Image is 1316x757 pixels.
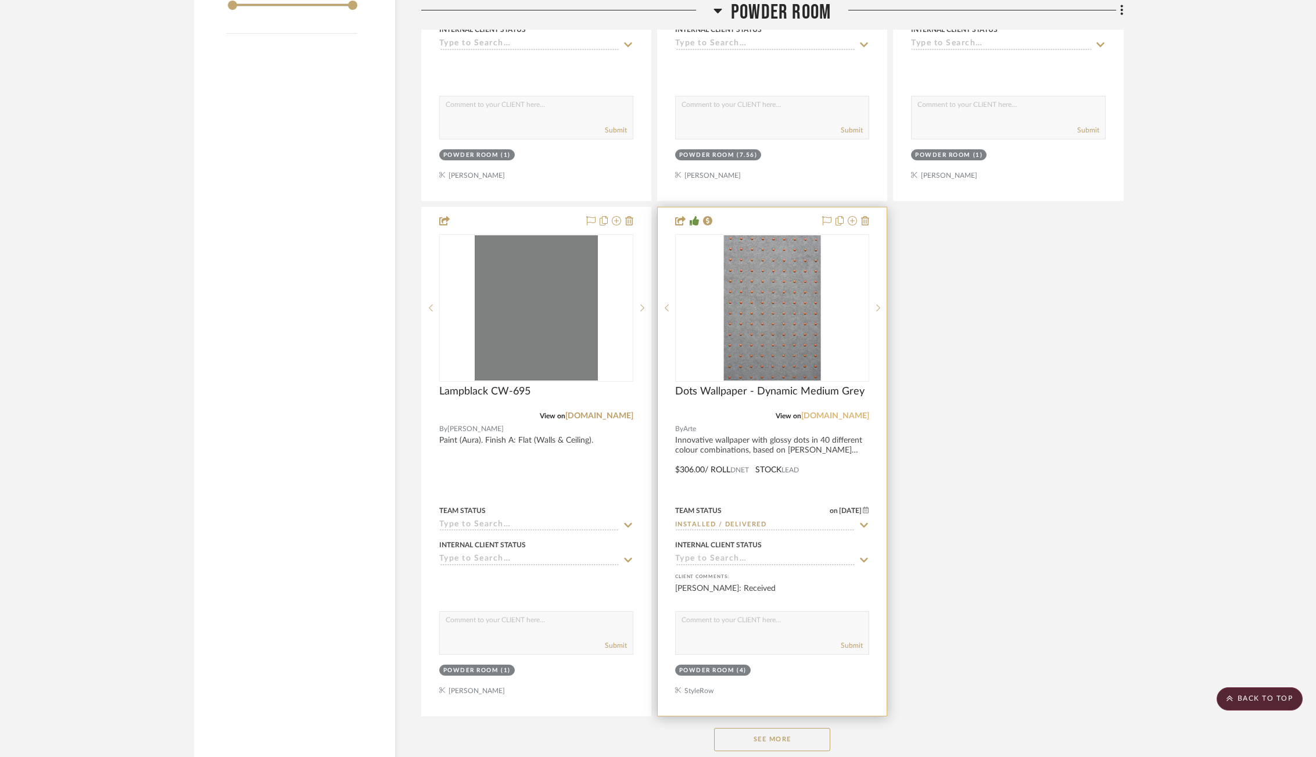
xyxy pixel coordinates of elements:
[439,540,526,550] div: Internal Client Status
[675,424,683,435] span: By
[838,507,863,515] span: [DATE]
[675,24,762,35] div: Internal Client Status
[443,151,499,160] div: Powder Room
[439,39,619,50] input: Type to Search…
[737,666,747,675] div: (4)
[439,424,447,435] span: By
[439,24,526,35] div: Internal Client Status
[801,412,869,420] a: [DOMAIN_NAME]
[675,505,722,516] div: Team Status
[443,666,499,675] div: Powder Room
[675,520,855,531] input: Type to Search…
[475,235,598,381] img: Lampblack CW-695
[830,507,838,514] span: on
[675,540,762,550] div: Internal Client Status
[439,554,619,565] input: Type to Search…
[1077,125,1099,135] button: Submit
[675,39,855,50] input: Type to Search…
[841,640,863,651] button: Submit
[683,424,696,435] span: Arte
[439,505,486,516] div: Team Status
[1217,687,1303,711] scroll-to-top-button: BACK TO TOP
[911,39,1091,50] input: Type to Search…
[679,666,734,675] div: Powder Room
[714,728,830,751] button: See More
[540,412,565,419] span: View on
[605,125,627,135] button: Submit
[565,412,633,420] a: [DOMAIN_NAME]
[724,235,820,381] img: Dots Wallpaper - Dynamic Medium Grey
[675,583,869,606] div: [PERSON_NAME]: Received
[501,151,511,160] div: (1)
[973,151,983,160] div: (1)
[439,385,530,398] span: Lampblack CW-695
[676,235,869,381] div: 0
[737,151,757,160] div: (7.56)
[911,24,998,35] div: Internal Client Status
[447,424,504,435] span: [PERSON_NAME]
[675,554,855,565] input: Type to Search…
[605,640,627,651] button: Submit
[841,125,863,135] button: Submit
[776,412,801,419] span: View on
[675,385,865,398] span: Dots Wallpaper - Dynamic Medium Grey
[501,666,511,675] div: (1)
[915,151,970,160] div: Powder Room
[679,151,734,160] div: Powder Room
[439,520,619,531] input: Type to Search…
